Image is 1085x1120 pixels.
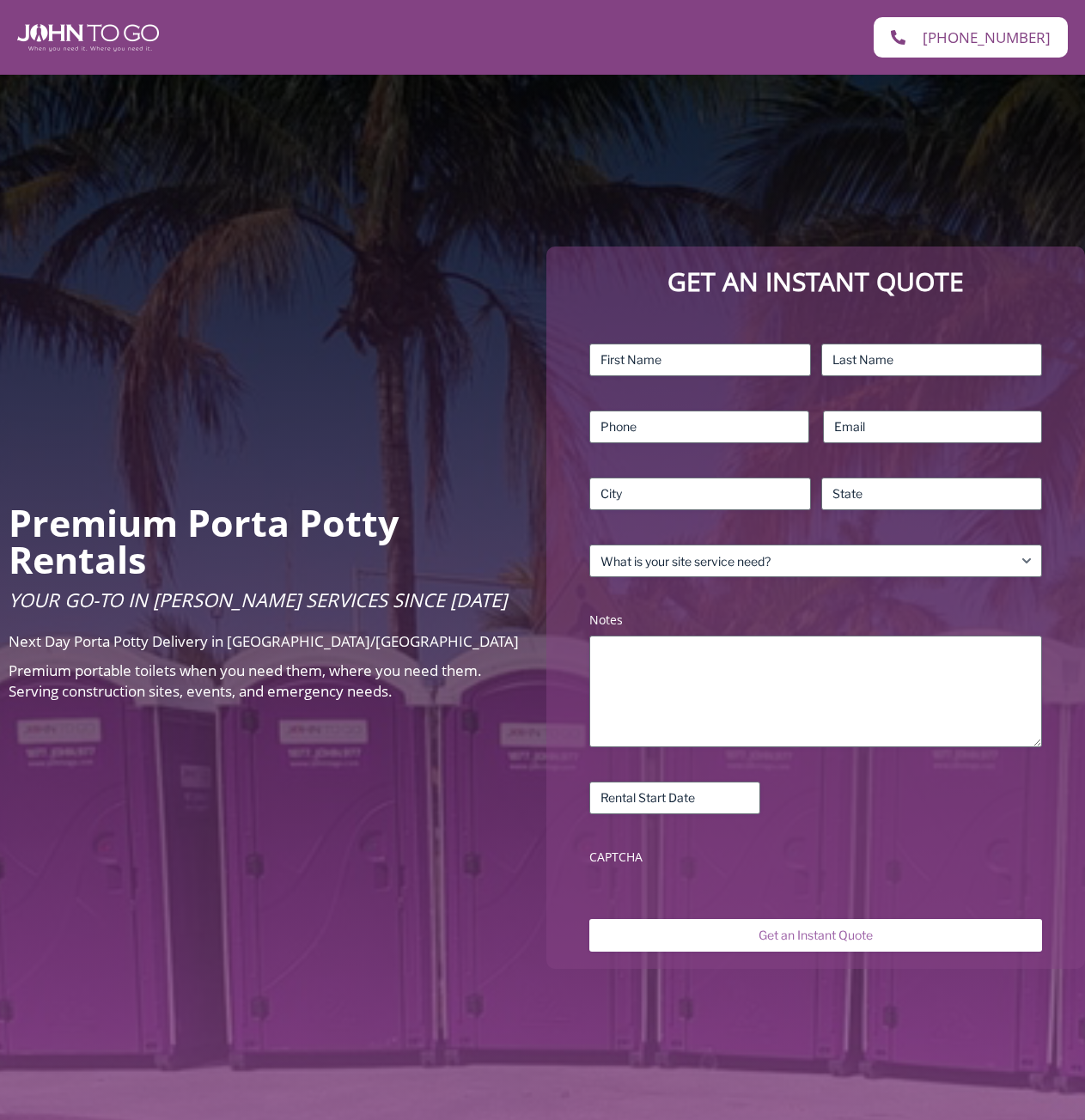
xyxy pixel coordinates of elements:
input: Last Name [821,344,1042,376]
a: [PHONE_NUMBER] [874,17,1068,58]
input: State [821,478,1042,510]
span: Next Day Porta Potty Delivery in [GEOGRAPHIC_DATA]/[GEOGRAPHIC_DATA] [9,631,519,651]
input: First Name [589,344,810,376]
input: City [589,478,810,510]
label: Notes [589,612,1042,629]
span: Your Go-To in [PERSON_NAME] Services Since [DATE] [9,587,507,612]
input: Rental Start Date [589,782,760,814]
label: CAPTCHA [589,849,1042,866]
input: Get an Instant Quote [589,919,1042,952]
input: Email [823,411,1042,443]
input: Phone [589,411,808,443]
img: John To Go [17,24,159,52]
span: [PHONE_NUMBER] [923,30,1051,45]
p: Get an Instant Quote [564,264,1068,301]
h2: Premium Porta Potty Rentals [9,504,521,578]
span: Premium portable toilets when you need them, where you need them. Serving construction sites, eve... [9,660,482,701]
